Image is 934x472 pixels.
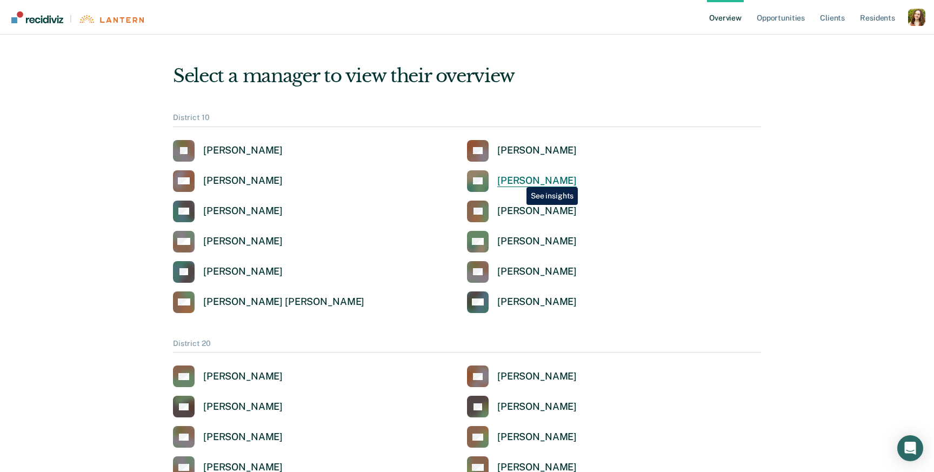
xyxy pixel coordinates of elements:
[203,235,283,248] div: [PERSON_NAME]
[203,370,283,383] div: [PERSON_NAME]
[63,14,78,23] span: |
[173,426,283,448] a: [PERSON_NAME]
[173,261,283,283] a: [PERSON_NAME]
[173,113,761,127] div: District 10
[497,296,577,308] div: [PERSON_NAME]
[497,370,577,383] div: [PERSON_NAME]
[467,261,577,283] a: [PERSON_NAME]
[908,9,925,26] button: Profile dropdown button
[467,426,577,448] a: [PERSON_NAME]
[467,396,577,417] a: [PERSON_NAME]
[467,201,577,222] a: [PERSON_NAME]
[467,291,577,313] a: [PERSON_NAME]
[897,435,923,461] div: Open Intercom Messenger
[467,140,577,162] a: [PERSON_NAME]
[203,401,283,413] div: [PERSON_NAME]
[467,365,577,387] a: [PERSON_NAME]
[497,401,577,413] div: [PERSON_NAME]
[497,205,577,217] div: [PERSON_NAME]
[173,396,283,417] a: [PERSON_NAME]
[173,140,283,162] a: [PERSON_NAME]
[173,65,761,87] div: Select a manager to view their overview
[173,365,283,387] a: [PERSON_NAME]
[497,175,577,187] div: [PERSON_NAME]
[203,296,364,308] div: [PERSON_NAME] [PERSON_NAME]
[467,170,577,192] a: [PERSON_NAME]
[203,205,283,217] div: [PERSON_NAME]
[203,175,283,187] div: [PERSON_NAME]
[173,170,283,192] a: [PERSON_NAME]
[203,431,283,443] div: [PERSON_NAME]
[173,291,364,313] a: [PERSON_NAME] [PERSON_NAME]
[11,11,63,23] img: Recidiviz
[497,235,577,248] div: [PERSON_NAME]
[203,265,283,278] div: [PERSON_NAME]
[173,201,283,222] a: [PERSON_NAME]
[173,231,283,252] a: [PERSON_NAME]
[497,265,577,278] div: [PERSON_NAME]
[78,15,144,23] img: Lantern
[497,144,577,157] div: [PERSON_NAME]
[173,339,761,353] div: District 20
[203,144,283,157] div: [PERSON_NAME]
[467,231,577,252] a: [PERSON_NAME]
[497,431,577,443] div: [PERSON_NAME]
